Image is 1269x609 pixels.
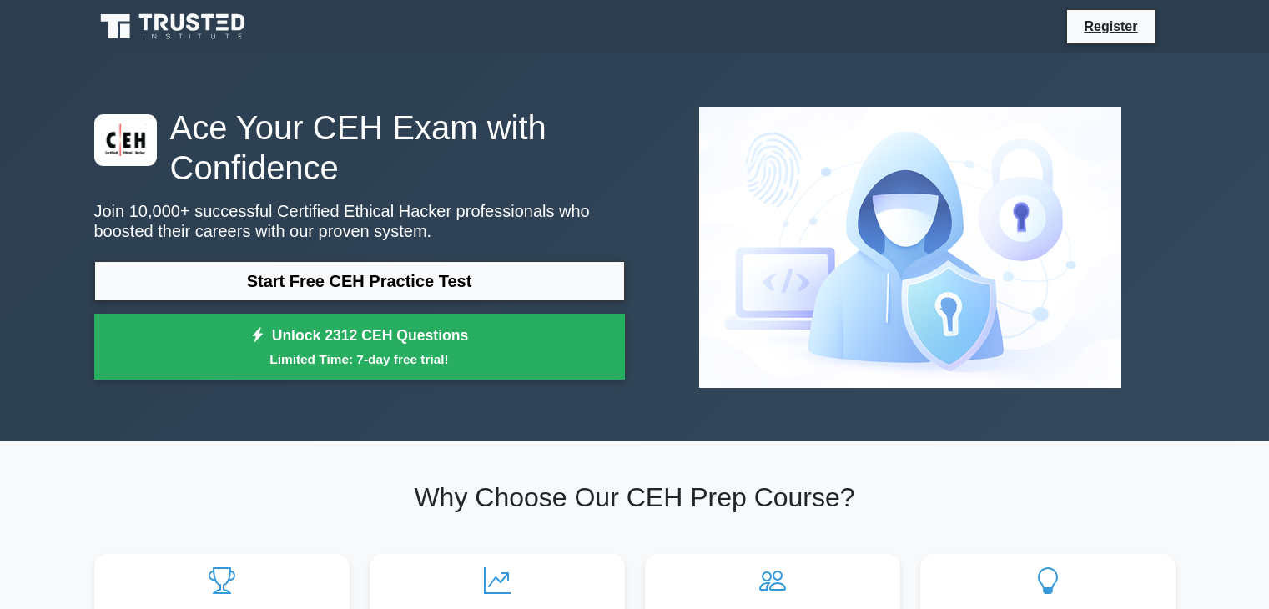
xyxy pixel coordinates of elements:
[686,93,1135,401] img: Certified Ethical Hacker Preview
[94,314,625,380] a: Unlock 2312 CEH QuestionsLimited Time: 7-day free trial!
[115,350,604,369] small: Limited Time: 7-day free trial!
[94,481,1176,513] h2: Why Choose Our CEH Prep Course?
[94,201,625,241] p: Join 10,000+ successful Certified Ethical Hacker professionals who boosted their careers with our...
[94,261,625,301] a: Start Free CEH Practice Test
[1074,16,1147,37] a: Register
[94,108,625,188] h1: Ace Your CEH Exam with Confidence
